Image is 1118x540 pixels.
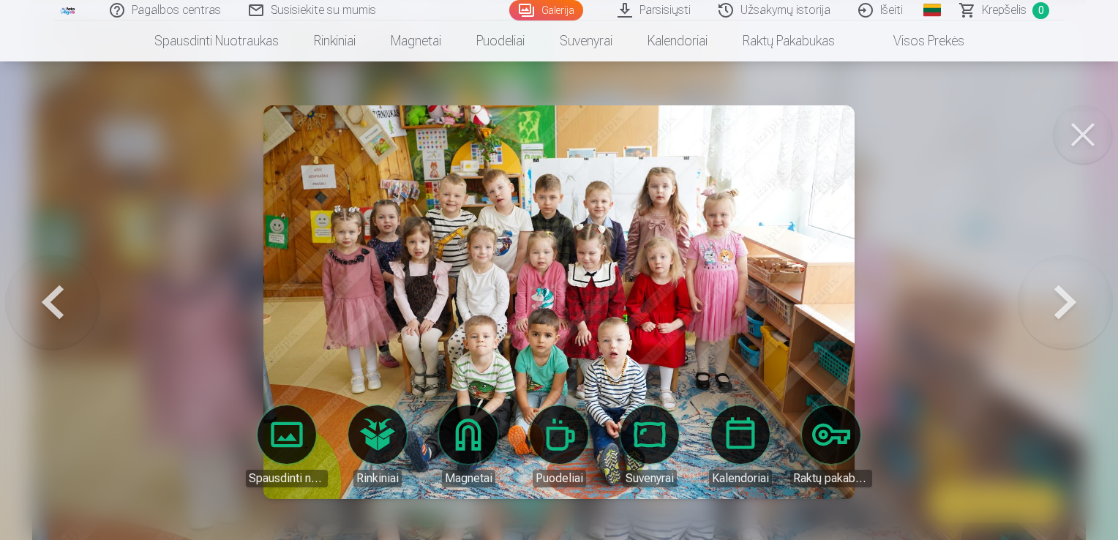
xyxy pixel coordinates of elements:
[699,405,781,487] a: Kalendoriai
[246,405,328,487] a: Spausdinti nuotraukas
[337,405,419,487] a: Rinkiniai
[427,405,509,487] a: Magnetai
[623,470,677,487] div: Suvenyrai
[60,6,76,15] img: /fa5
[1032,2,1049,19] span: 0
[725,20,852,61] a: Raktų pakabukas
[630,20,725,61] a: Kalendoriai
[609,405,691,487] a: Suvenyrai
[442,470,495,487] div: Magnetai
[296,20,373,61] a: Rinkiniai
[709,470,772,487] div: Kalendoriai
[518,405,600,487] a: Puodeliai
[542,20,630,61] a: Suvenyrai
[982,1,1027,19] span: Krepšelis
[852,20,982,61] a: Visos prekės
[533,470,586,487] div: Puodeliai
[137,20,296,61] a: Spausdinti nuotraukas
[246,470,328,487] div: Spausdinti nuotraukas
[373,20,459,61] a: Magnetai
[459,20,542,61] a: Puodeliai
[790,470,872,487] div: Raktų pakabukas
[790,405,872,487] a: Raktų pakabukas
[353,470,402,487] div: Rinkiniai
